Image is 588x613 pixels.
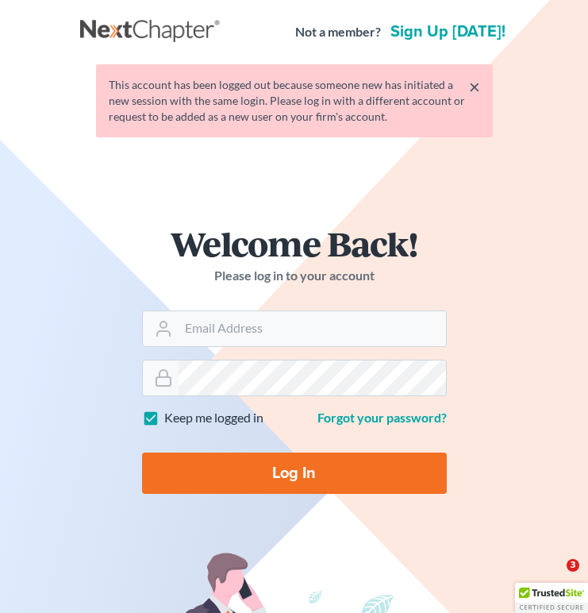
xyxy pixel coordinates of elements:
iframe: Intercom live chat [534,559,572,597]
p: Please log in to your account [142,267,447,285]
a: Sign up [DATE]! [387,24,509,40]
label: Keep me logged in [164,409,263,427]
div: This account has been logged out because someone new has initiated a new session with the same lo... [109,77,480,125]
input: Log In [142,453,447,494]
span: 3 [567,559,579,572]
a: × [469,77,480,96]
strong: Not a member? [295,23,381,41]
input: Email Address [179,311,446,346]
h1: Welcome Back! [142,226,447,260]
div: TrustedSite Certified [515,583,588,613]
a: Forgot your password? [317,410,447,425]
